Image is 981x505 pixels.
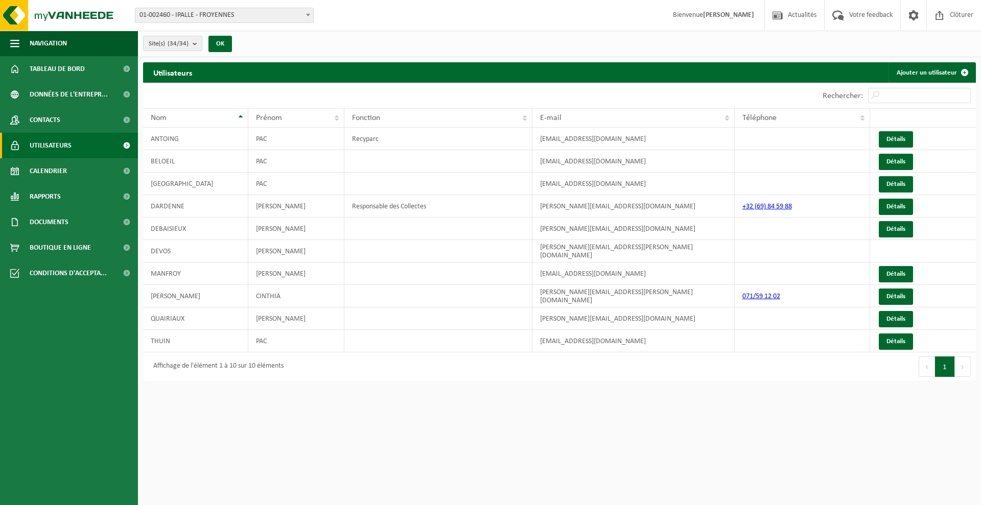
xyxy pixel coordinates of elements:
[256,114,282,122] span: Prénom
[532,240,735,262] td: [PERSON_NAME][EMAIL_ADDRESS][PERSON_NAME][DOMAIN_NAME]
[532,128,735,150] td: [EMAIL_ADDRESS][DOMAIN_NAME]
[135,8,313,22] span: 01-002460 - IPALLE - FROYENNES
[532,330,735,352] td: [EMAIL_ADDRESS][DOMAIN_NAME]
[532,285,735,307] td: [PERSON_NAME][EMAIL_ADDRESS][PERSON_NAME][DOMAIN_NAME]
[879,311,913,327] a: Détails
[532,218,735,240] td: [PERSON_NAME][EMAIL_ADDRESS][DOMAIN_NAME]
[352,114,380,122] span: Fonction
[248,307,344,330] td: [PERSON_NAME]
[248,262,344,285] td: [PERSON_NAME]
[143,307,248,330] td: QUAIRIAUX
[532,150,735,173] td: [EMAIL_ADDRESS][DOMAIN_NAME]
[879,221,913,237] a: Détails
[879,266,913,282] a: Détails
[248,150,344,173] td: PAC
[143,173,248,195] td: [GEOGRAPHIC_DATA]
[135,8,314,23] span: 01-002460 - IPALLE - FROYENNES
[532,195,735,218] td: [PERSON_NAME][EMAIL_ADDRESS][DOMAIN_NAME]
[248,195,344,218] td: [PERSON_NAME]
[30,133,72,158] span: Utilisateurs
[151,114,167,122] span: Nom
[30,184,61,209] span: Rapports
[919,356,935,377] button: Previous
[143,240,248,262] td: DEVOS
[248,218,344,240] td: [PERSON_NAME]
[540,114,562,122] span: E-mail
[143,36,202,51] button: Site(s)(34/34)
[143,330,248,352] td: THUIN
[248,128,344,150] td: PAC
[30,209,68,235] span: Documents
[703,11,754,19] strong: [PERSON_NAME]
[935,356,955,377] button: 1
[30,31,67,56] span: Navigation
[879,154,913,170] a: Détails
[879,176,913,193] a: Détails
[248,330,344,352] td: PAC
[879,199,913,215] a: Détails
[742,114,777,122] span: Téléphone
[879,288,913,305] a: Détails
[143,150,248,173] td: BELOEIL
[532,173,735,195] td: [EMAIL_ADDRESS][DOMAIN_NAME]
[143,285,248,307] td: [PERSON_NAME]
[889,62,975,83] a: Ajouter un utilisateur
[30,235,91,260] span: Boutique en ligne
[532,307,735,330] td: [PERSON_NAME][EMAIL_ADDRESS][DOMAIN_NAME]
[149,36,189,52] span: Site(s)
[30,56,85,82] span: Tableau de bord
[879,333,913,350] a: Détails
[30,260,107,286] span: Conditions d'accepta...
[742,203,792,210] a: +32 (69) 84 59 88
[143,195,248,218] td: DARDENNE
[143,128,248,150] td: ANTOING
[208,36,232,52] button: OK
[168,40,189,47] count: (34/34)
[879,131,913,148] a: Détails
[742,293,780,300] a: 071/59 12 02
[248,173,344,195] td: PAC
[148,357,284,376] div: Affichage de l'élément 1 à 10 sur 10 éléments
[248,240,344,262] td: [PERSON_NAME]
[143,218,248,240] td: DEBAISIEUX
[143,62,202,82] h2: Utilisateurs
[955,356,971,377] button: Next
[30,82,108,107] span: Données de l'entrepr...
[532,262,735,285] td: [EMAIL_ADDRESS][DOMAIN_NAME]
[344,195,532,218] td: Responsable des Collectes
[248,285,344,307] td: CINTHIA
[344,128,532,150] td: Recyparc
[30,107,60,133] span: Contacts
[30,158,67,184] span: Calendrier
[143,262,248,285] td: MANFROY
[823,92,863,100] label: Rechercher:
